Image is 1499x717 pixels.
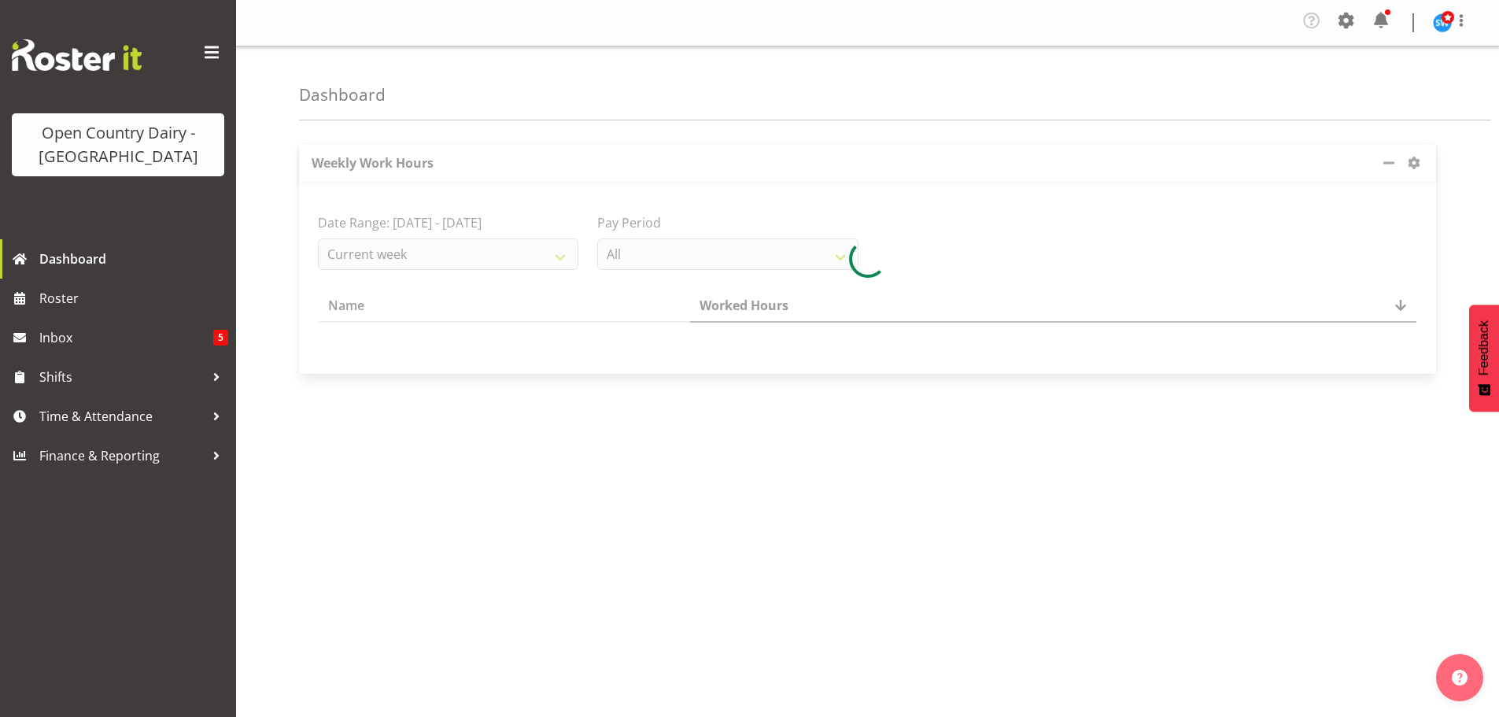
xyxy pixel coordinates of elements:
span: Finance & Reporting [39,444,205,468]
span: Feedback [1477,320,1491,375]
img: steve-webb7510.jpg [1433,13,1452,32]
span: Time & Attendance [39,405,205,428]
span: Inbox [39,326,213,349]
span: 5 [213,330,228,346]
h4: Dashboard [299,86,386,104]
button: Feedback - Show survey [1469,305,1499,412]
span: Roster [39,286,228,310]
span: Dashboard [39,247,228,271]
img: help-xxl-2.png [1452,670,1468,686]
div: Open Country Dairy - [GEOGRAPHIC_DATA] [28,121,209,168]
span: Shifts [39,365,205,389]
img: Rosterit website logo [12,39,142,71]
